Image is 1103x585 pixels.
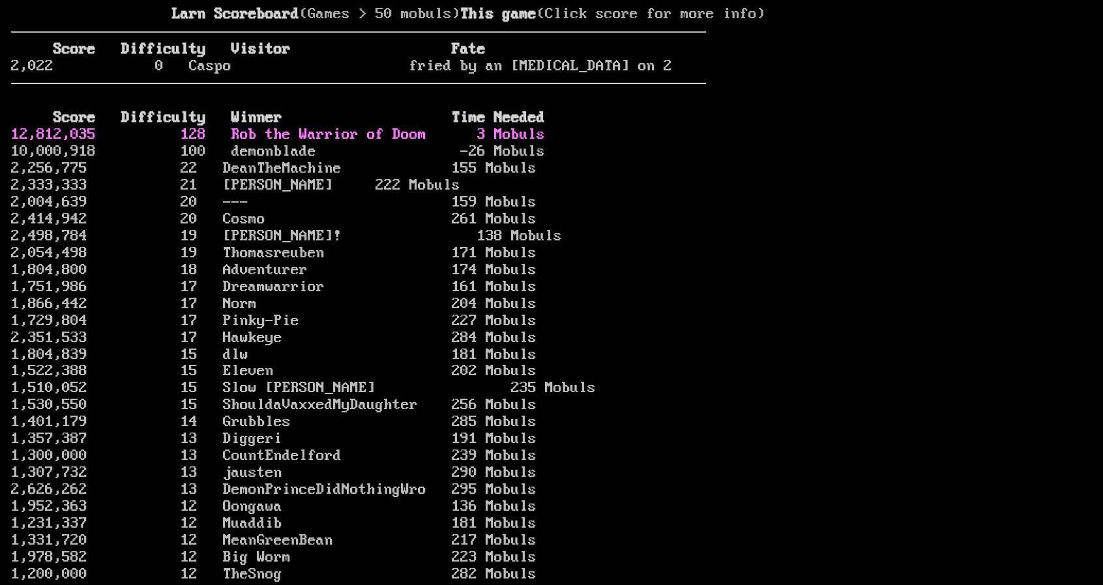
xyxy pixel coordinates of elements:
[11,362,537,380] a: 1,522,388 15 Eleven 202 Mobuls
[11,481,537,498] a: 2,626,262 13 DemonPrinceDidNothingWro 295 Mobuls
[53,109,545,126] b: Score Difficulty Winner Time Needed
[11,549,537,566] a: 1,978,582 12 Big Worm 223 Mobuls
[11,227,562,245] a: 2,498,784 19 [PERSON_NAME]! 138 Mobuls
[11,379,596,397] a: 1,510,052 15 Slow [PERSON_NAME] 235 Mobuls
[11,413,537,431] a: 1,401,179 14 Grubbles 285 Mobuls
[11,329,537,347] a: 2,351,533 17 Hawkeye 284 Mobuls
[11,57,672,75] a: 2,022 0 Caspo fried by an [MEDICAL_DATA] on 2
[11,430,537,448] a: 1,357,387 13 Diggeri 191 Mobuls
[11,515,537,532] a: 1,231,337 12 Muaddib 181 Mobuls
[11,464,537,481] a: 1,307,732 13 jausten 290 Mobuls
[11,210,537,228] a: 2,414,942 20 Cosmo 261 Mobuls
[172,5,299,23] b: Larn Scoreboard
[11,177,460,194] a: 2,333,333 21 [PERSON_NAME] 222 Mobuls
[11,532,537,549] a: 1,331,720 12 MeanGreenBean 217 Mobuls
[11,447,537,464] a: 1,300,000 13 CountEndelford 239 Mobuls
[11,143,545,160] a: 10,000,918 100 demonblade -26 Mobuls
[11,193,537,211] a: 2,004,639 20 --- 159 Mobuls
[11,346,537,364] a: 1,804,839 15 dlw 181 Mobuls
[11,295,537,313] a: 1,866,442 17 Norm 204 Mobuls
[11,261,537,279] a: 1,804,800 18 Adventurer 174 Mobuls
[11,6,706,556] larn: (Games > 50 mobuls) (Click score for more info) Click on a score for more information ---- Reload...
[11,160,537,177] a: 2,256,775 22 DeanTheMachine 155 Mobuls
[11,126,545,143] a: 12,812,035 128 Rob the Warrior of Doom 3 Mobuls
[11,396,537,414] a: 1,530,550 15 ShouldaVaxxedMyDaughter 256 Mobuls
[11,278,537,296] a: 1,751,986 17 Dreamwarrior 161 Mobuls
[11,244,537,262] a: 2,054,498 19 Thomasreuben 171 Mobuls
[11,498,537,515] a: 1,952,363 12 Oongawa 136 Mobuls
[460,5,537,23] b: This game
[53,40,486,58] b: Score Difficulty Visitor Fate
[11,312,537,330] a: 1,729,804 17 Pinky-Pie 227 Mobuls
